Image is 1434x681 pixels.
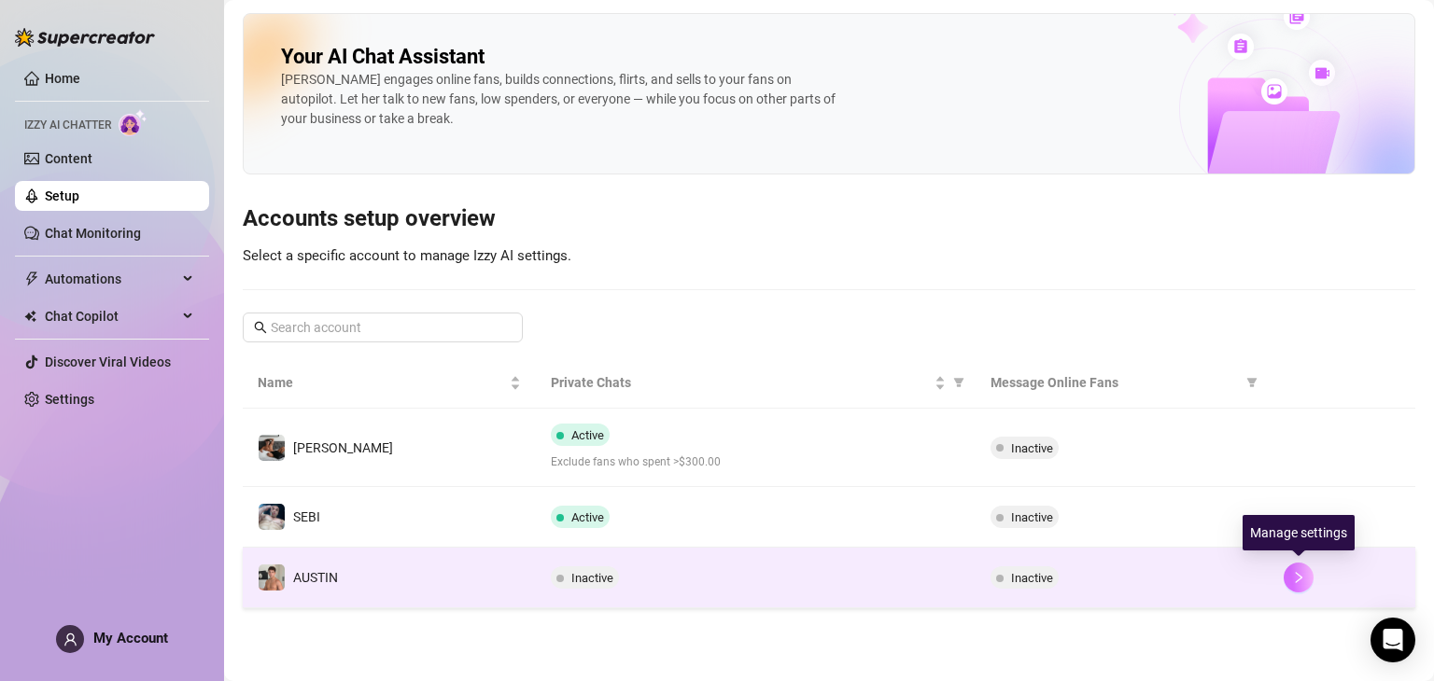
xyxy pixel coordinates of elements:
[45,301,177,331] span: Chat Copilot
[1243,515,1355,550] div: Manage settings
[949,368,968,396] span: filter
[571,428,604,442] span: Active
[24,117,111,134] span: Izzy AI Chatter
[243,247,571,264] span: Select a specific account to manage Izzy AI settings.
[536,357,976,409] th: Private Chats
[271,317,497,338] input: Search account
[45,264,177,294] span: Automations
[1011,571,1053,585] span: Inactive
[24,271,39,286] span: thunderbolt
[1371,618,1415,662] div: Open Intercom Messenger
[571,571,613,585] span: Inactive
[45,354,171,369] a: Discover Viral Videos
[293,509,320,524] span: SEBI
[1284,563,1314,592] button: right
[45,226,141,241] a: Chat Monitoring
[281,70,841,129] div: [PERSON_NAME] engages online fans, builds connections, flirts, and sells to your fans on autopilo...
[1243,368,1261,396] span: filter
[551,453,961,471] span: Exclude fans who spent >$300.00
[243,204,1415,234] h3: Accounts setup overview
[259,504,285,530] img: SEBI
[259,435,285,461] img: Logan Blake
[1246,377,1258,388] span: filter
[243,357,536,409] th: Name
[293,440,393,455] span: [PERSON_NAME]
[45,188,79,203] a: Setup
[1011,441,1053,455] span: Inactive
[24,310,36,323] img: Chat Copilot
[254,321,267,334] span: search
[991,372,1239,393] span: Message Online Fans
[953,377,964,388] span: filter
[63,632,77,646] span: user
[551,372,931,393] span: Private Chats
[1292,571,1305,584] span: right
[281,44,485,70] h2: Your AI Chat Assistant
[119,109,148,136] img: AI Chatter
[258,372,506,393] span: Name
[571,510,604,524] span: Active
[93,630,168,646] span: My Account
[259,564,285,591] img: AUSTIN
[15,28,155,47] img: logo-BBDzfeDw.svg
[293,570,338,585] span: AUSTIN
[45,71,80,86] a: Home
[1011,510,1053,524] span: Inactive
[45,151,92,166] a: Content
[45,392,94,407] a: Settings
